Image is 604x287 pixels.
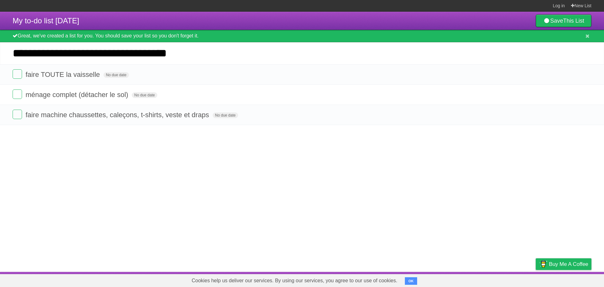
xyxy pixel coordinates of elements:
button: OK [405,277,417,285]
label: Done [13,110,22,119]
b: This List [563,18,584,24]
span: No due date [103,72,129,78]
span: Buy me a coffee [549,259,588,270]
span: No due date [213,112,238,118]
span: faire machine chaussettes, caleçons, t-shirts, veste et draps [25,111,210,119]
span: faire TOUTE la vaisselle [25,71,101,78]
span: My to-do list [DATE] [13,16,79,25]
img: Buy me a coffee [539,259,547,269]
a: SaveThis List [536,14,591,27]
span: No due date [132,92,157,98]
span: Cookies help us deliver our services. By using our services, you agree to our use of cookies. [185,274,404,287]
a: About [452,273,465,285]
a: Privacy [528,273,544,285]
a: Buy me a coffee [536,258,591,270]
span: ménage complet (détacher le sol) [25,91,130,99]
a: Suggest a feature [552,273,591,285]
a: Terms [506,273,520,285]
a: Developers [473,273,498,285]
label: Done [13,69,22,79]
label: Done [13,89,22,99]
